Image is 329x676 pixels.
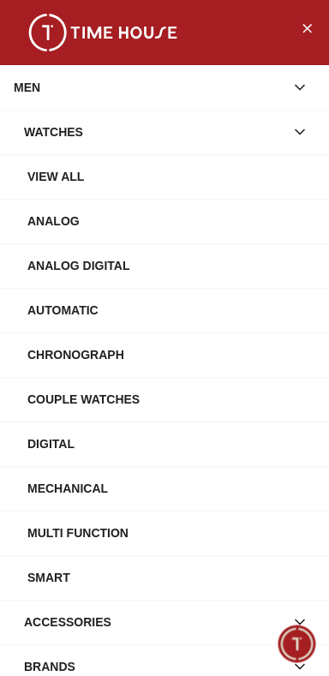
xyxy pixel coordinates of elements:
div: Automatic [27,295,315,326]
div: Smart [27,562,315,593]
div: Mechanical [27,473,315,504]
div: Couple Watches [27,384,315,415]
div: Analog Digital [27,250,315,281]
div: Chat Widget [278,625,316,663]
div: Analog [27,206,315,236]
div: Chronograph [27,339,315,370]
div: Multi Function [27,517,315,548]
div: Digital [27,428,315,459]
div: Watches [24,117,284,147]
button: Close Menu [293,14,320,41]
div: Accessories [24,607,284,637]
img: ... [17,14,188,51]
div: View All [27,161,315,192]
div: MEN [14,72,284,103]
